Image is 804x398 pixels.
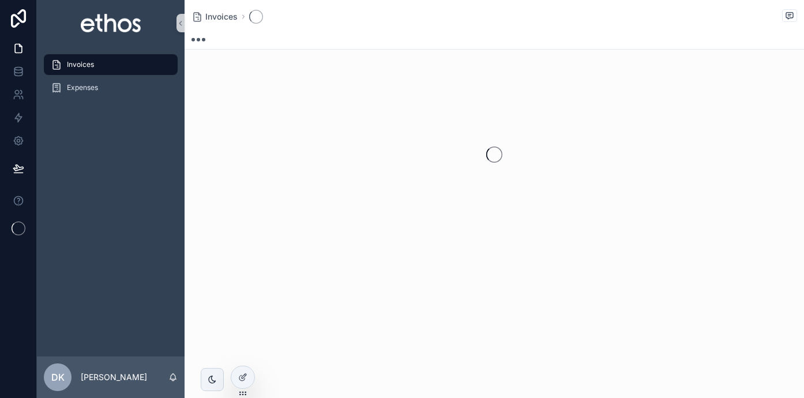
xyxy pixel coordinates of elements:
[67,60,94,69] span: Invoices
[44,54,178,75] a: Invoices
[44,77,178,98] a: Expenses
[37,46,185,113] div: scrollable content
[81,14,141,32] img: App logo
[205,11,238,22] span: Invoices
[51,370,65,384] span: DK
[67,83,98,92] span: Expenses
[191,11,238,22] a: Invoices
[81,371,147,383] p: [PERSON_NAME]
